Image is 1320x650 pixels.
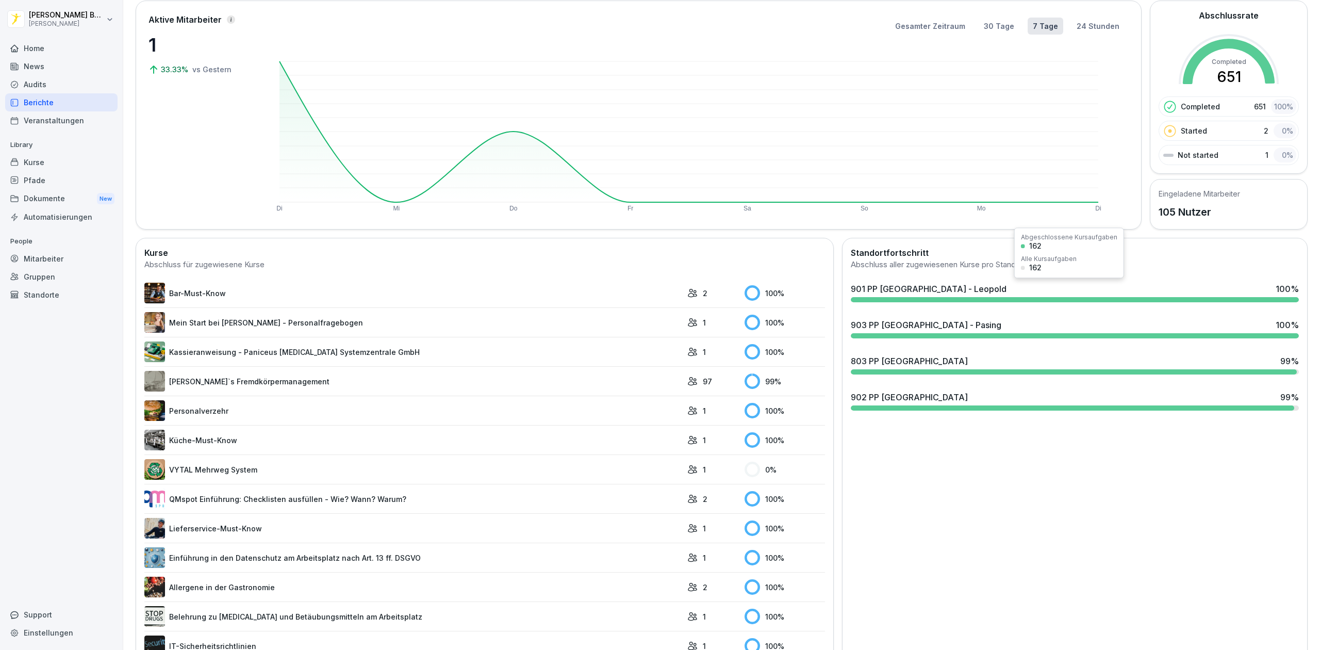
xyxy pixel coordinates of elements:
text: Mo [977,205,986,212]
a: Einstellungen [5,624,118,642]
div: 903 PP [GEOGRAPHIC_DATA] - Pasing [851,319,1001,331]
img: aaay8cu0h1hwaqqp9269xjan.png [144,312,165,333]
p: 97 [703,376,712,387]
div: 100 % [745,285,825,301]
text: Di [1095,205,1101,212]
a: Automatisierungen [5,208,118,226]
a: Kassieranweisung - Paniceus [MEDICAL_DATA] Systemzentrale GmbH [144,342,682,362]
div: 902 PP [GEOGRAPHIC_DATA] [851,391,968,403]
p: 33.33% [161,64,190,75]
p: [PERSON_NAME] [29,20,104,27]
text: Mi [393,205,400,212]
img: fvkk888r47r6bwfldzgy1v13.png [144,342,165,362]
div: 100 % [1276,319,1299,331]
div: 162 [1029,264,1042,271]
div: 162 [1029,242,1042,250]
a: 901 PP [GEOGRAPHIC_DATA] - Leopold100% [847,279,1303,306]
img: avw4yih0pjczq94wjribdn74.png [144,283,165,303]
div: 99 % [1280,391,1299,403]
a: Belehrung zu [MEDICAL_DATA] und Betäubungsmitteln am Arbeitsplatz [144,606,682,627]
div: 100 % [745,315,825,330]
h2: Standortfortschritt [851,247,1299,259]
div: 0 % [745,462,825,477]
div: 100 % [745,432,825,448]
p: vs Gestern [192,64,232,75]
p: 651 [1254,101,1266,112]
h2: Kurse [144,247,825,259]
text: Fr [628,205,633,212]
div: 803 PP [GEOGRAPHIC_DATA] [851,355,968,367]
div: 100 % [1276,283,1299,295]
a: Allergene in der Gastronomie [144,577,682,597]
p: 1 [703,435,706,446]
img: rsy9vu330m0sw5op77geq2rv.png [144,489,165,509]
div: 99 % [1280,355,1299,367]
div: Dokumente [5,189,118,208]
div: Alle Kursaufgaben [1021,256,1077,262]
text: Do [509,205,518,212]
div: 100 % [745,521,825,536]
a: Personalverzehr [144,400,682,421]
button: 7 Tage [1028,18,1063,35]
img: u8i1ib0ilql3mlm87z8b5j3m.png [144,459,165,480]
p: [PERSON_NAME] Bogomolec [29,11,104,20]
p: 2 [703,494,707,505]
p: 1 [148,31,252,59]
a: Standorte [5,286,118,304]
p: 1 [703,347,706,358]
img: chcy4n51endi7ma8fmhszelz.png [144,606,165,627]
div: Kurse [5,153,118,171]
a: Gruppen [5,268,118,286]
a: Bar-Must-Know [144,283,682,303]
div: Abschluss aller zugewiesenen Kurse pro Standort [851,259,1299,271]
a: Home [5,39,118,57]
p: 1 [703,317,706,328]
div: 100 % [745,344,825,360]
p: 105 Nutzer [1159,204,1240,220]
a: [PERSON_NAME]`s Fremdkörpermanagement [144,371,682,392]
a: 903 PP [GEOGRAPHIC_DATA] - Pasing100% [847,315,1303,343]
p: Completed [1181,101,1220,112]
a: Veranstaltungen [5,111,118,129]
button: 30 Tage [979,18,1019,35]
p: 2 [703,582,707,593]
a: Küche-Must-Know [144,430,682,450]
h5: Eingeladene Mitarbeiter [1159,188,1240,199]
div: Abschluss für zugewiesene Kurse [144,259,825,271]
p: People [5,233,118,250]
a: Audits [5,75,118,93]
button: Gesamter Zeitraum [890,18,970,35]
p: 1 [703,464,706,475]
p: 1 [1265,150,1268,160]
a: VYTAL Mehrweg System [144,459,682,480]
div: 100 % [745,550,825,565]
p: 1 [703,553,706,563]
p: 1 [703,611,706,622]
img: gxc2tnhhndim38heekucasph.png [144,430,165,450]
p: Started [1181,125,1207,136]
a: Pfade [5,171,118,189]
div: 99 % [745,373,825,389]
a: QMspot Einführung: Checklisten ausfüllen - Wie? Wann? Warum? [144,489,682,509]
a: News [5,57,118,75]
img: ltafy9a5l7o16y10mkzj65ij.png [144,371,165,392]
a: Mein Start bei [PERSON_NAME] - Personalfragebogen [144,312,682,333]
a: Berichte [5,93,118,111]
img: hu6txd6pq7tal1w0hbosth6a.png [144,518,165,539]
a: 902 PP [GEOGRAPHIC_DATA]99% [847,387,1303,415]
div: Support [5,606,118,624]
a: Mitarbeiter [5,250,118,268]
div: Abgeschlossene Kursaufgaben [1021,234,1117,240]
text: Sa [744,205,751,212]
div: 100 % [745,491,825,507]
p: 2 [1264,125,1268,136]
div: 100 % [745,403,825,418]
div: 100 % [1271,99,1296,114]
